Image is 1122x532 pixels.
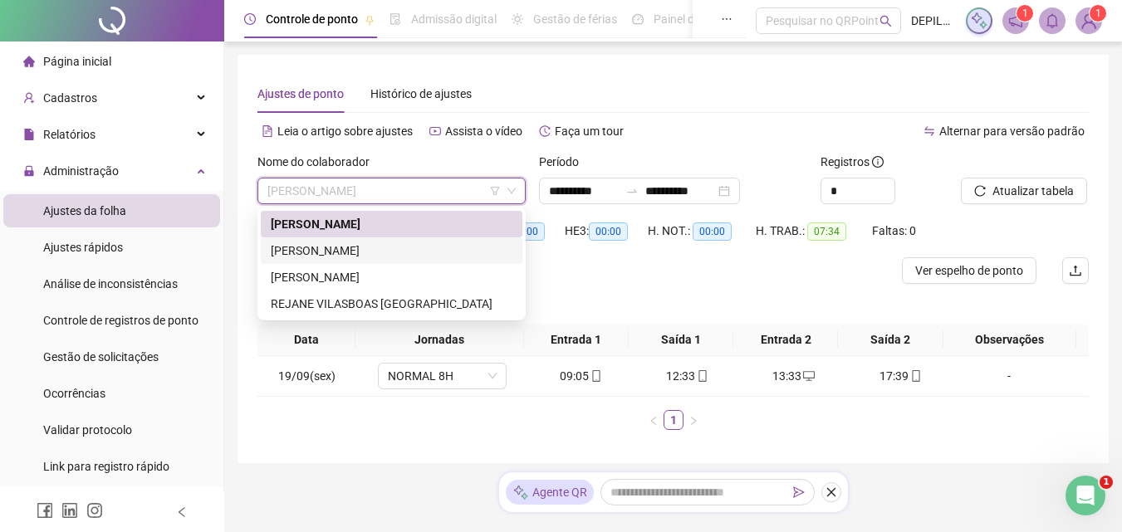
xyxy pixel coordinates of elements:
span: left [176,506,188,518]
label: Nome do colaborador [257,153,380,171]
div: 12:33 [641,367,734,385]
span: facebook [37,502,53,519]
span: Controle de registros de ponto [43,314,198,327]
span: Análise de inconsistências [43,277,178,290]
div: 13:33 [747,367,840,385]
span: sun [512,13,523,25]
span: ellipsis [721,13,732,25]
span: 07:34 [807,222,846,241]
span: 00:00 [589,222,628,241]
img: sparkle-icon.fc2bf0ac1784a2077858766a79e2daf3.svg [970,12,988,30]
div: NATALINE FAUSTINO SANTOS [261,264,522,290]
span: Painel do DP [654,12,718,26]
span: close [826,486,837,498]
span: Admissão digital [411,12,497,26]
span: linkedin [61,502,78,519]
button: left [644,410,664,430]
th: Observações [943,324,1076,356]
span: instagram [86,502,103,519]
div: Histórico de ajustes [370,85,472,103]
span: Validar protocolo [43,423,132,437]
li: Página anterior [644,410,664,430]
img: sparkle-icon.fc2bf0ac1784a2077858766a79e2daf3.svg [512,484,529,501]
span: Faltas: 0 [872,224,916,237]
span: down [488,371,497,381]
div: MICHELE GOMES FERREIRA [261,237,522,264]
span: Faça um tour [555,124,624,138]
span: Assista o vídeo [445,124,522,138]
span: Alternar para versão padrão [939,124,1085,138]
span: Leia o artigo sobre ajustes [277,124,413,138]
span: mobile [695,370,708,382]
span: home [23,56,35,67]
span: filter [490,186,500,196]
span: 00:00 [693,222,732,241]
span: MARILIA SANTOS MINEIRO [267,178,516,203]
span: 1 [1022,7,1028,19]
span: desktop [801,370,815,382]
span: file-text [262,125,273,137]
span: mobile [589,370,602,382]
span: 19/09(sex) [278,369,336,383]
span: swap-right [625,184,639,198]
th: Entrada 1 [524,324,629,356]
span: Ajustes rápidos [43,241,123,254]
span: Registros [821,153,884,171]
th: Entrada 2 [733,324,838,356]
span: lock [23,165,35,177]
span: reload [974,185,986,197]
button: right [683,410,703,430]
span: youtube [429,125,441,137]
span: upload [1069,264,1082,277]
span: bell [1045,13,1060,28]
label: Período [539,153,590,171]
span: swap [924,125,935,137]
span: file [23,129,35,140]
iframe: Intercom live chat [1066,476,1105,515]
span: Página inicial [43,55,111,68]
div: H. NOT.: [648,222,756,241]
div: MARILIA SANTOS MINEIRO [261,211,522,237]
div: - [960,367,1058,385]
span: clock-circle [244,13,256,25]
div: 17:39 [854,367,947,385]
div: HE 3: [565,222,648,241]
div: Agente QR [506,480,594,505]
span: send [793,486,805,498]
span: 1 [1100,476,1113,489]
span: pushpin [365,15,375,25]
span: notification [1008,13,1023,28]
span: Atualizar tabela [992,182,1074,200]
span: Observações [950,330,1070,349]
span: Ocorrências [43,387,105,400]
div: 09:05 [535,367,628,385]
button: Ver espelho de ponto [902,257,1036,284]
th: Jornadas [355,324,524,356]
img: 1546 [1076,8,1101,33]
span: NORMAL 8H [388,364,497,388]
sup: Atualize o seu contato no menu Meus Dados [1090,5,1106,22]
span: Administração [43,164,119,178]
th: Saída 2 [838,324,943,356]
li: Próxima página [683,410,703,430]
span: DEPILA PRIME [911,12,956,30]
span: right [688,416,698,426]
div: [PERSON_NAME] [271,268,512,286]
span: Ver espelho de ponto [915,261,1023,280]
div: [PERSON_NAME] [271,242,512,260]
div: Ajustes de ponto [257,85,344,103]
th: Saída 1 [629,324,733,356]
span: to [625,184,639,198]
li: 1 [664,410,683,430]
button: Atualizar tabela [961,178,1087,204]
span: history [539,125,551,137]
th: Data [257,324,355,356]
span: Link para registro rápido [43,460,169,473]
span: info-circle [872,156,884,168]
span: dashboard [632,13,644,25]
span: Gestão de solicitações [43,350,159,364]
span: file-done [390,13,401,25]
div: H. TRAB.: [756,222,872,241]
span: Cadastros [43,91,97,105]
a: 1 [664,411,683,429]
